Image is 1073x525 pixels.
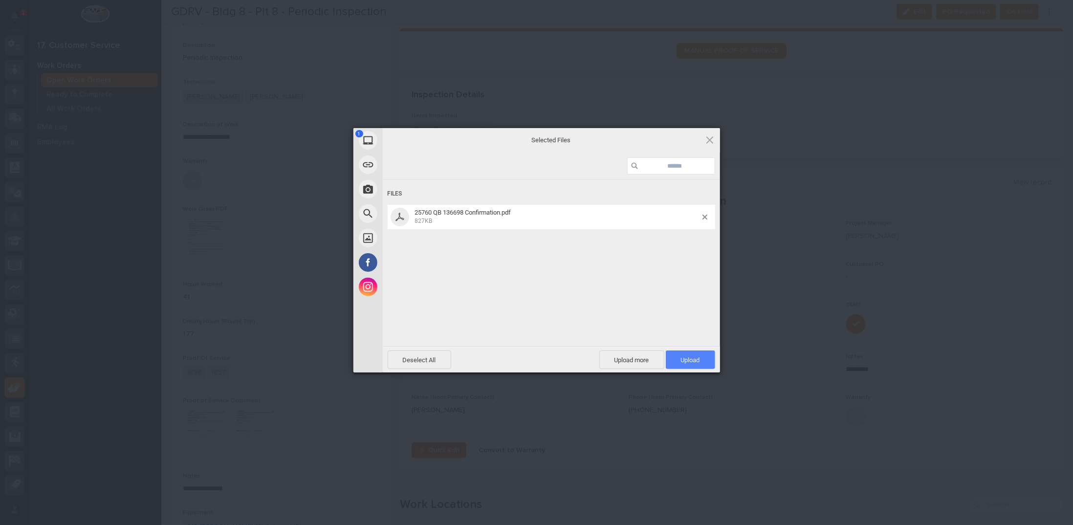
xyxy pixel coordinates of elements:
[353,177,471,201] div: Take Photo
[388,350,451,369] span: Deselect All
[355,130,363,137] span: 1
[704,134,715,145] span: Click here or hit ESC to close picker
[353,275,471,299] div: Instagram
[353,128,471,153] div: My Device
[412,209,702,225] span: 25760 QB 136698 Confirmation.pdf
[353,153,471,177] div: Link (URL)
[415,218,433,224] span: 827KB
[666,350,715,369] span: Upload
[353,201,471,226] div: Web Search
[353,226,471,250] div: Unsplash
[415,209,511,216] span: 25760 QB 136698 Confirmation.pdf
[681,356,700,364] span: Upload
[353,250,471,275] div: Facebook
[599,350,664,369] span: Upload more
[388,185,715,203] div: Files
[454,136,649,145] span: Selected Files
